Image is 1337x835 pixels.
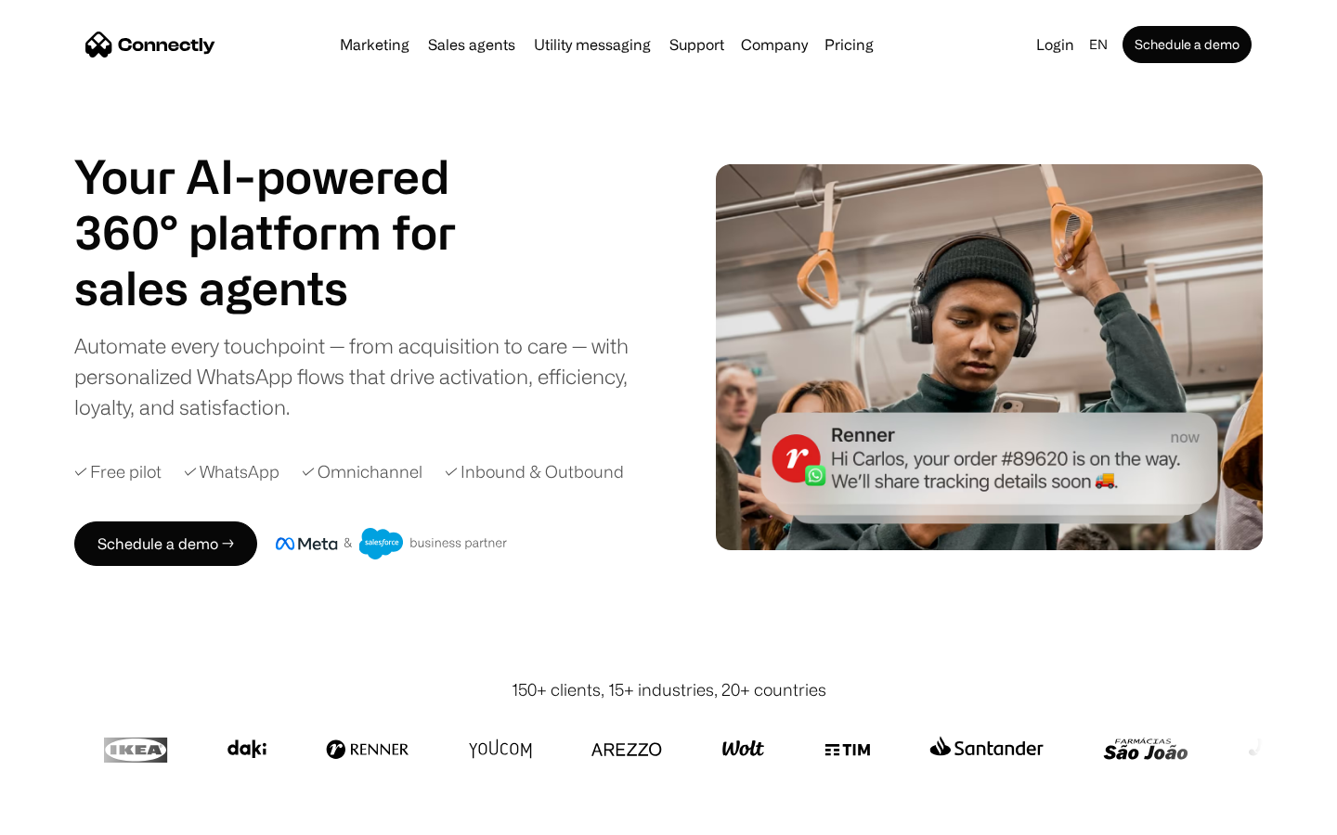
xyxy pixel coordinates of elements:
[74,521,257,566] a: Schedule a demo →
[662,37,732,52] a: Support
[276,528,508,559] img: Meta and Salesforce business partner badge.
[74,148,501,260] h1: Your AI-powered 360° platform for
[421,37,523,52] a: Sales agents
[74,459,162,484] div: ✓ Free pilot
[184,459,279,484] div: ✓ WhatsApp
[302,459,422,484] div: ✓ Omnichannel
[817,37,881,52] a: Pricing
[37,803,111,829] ul: Language list
[1123,26,1252,63] a: Schedule a demo
[74,330,659,422] div: Automate every touchpoint — from acquisition to care — with personalized WhatsApp flows that driv...
[1029,32,1082,58] a: Login
[741,32,808,58] div: Company
[526,37,658,52] a: Utility messaging
[19,801,111,829] aside: Language selected: English
[1089,32,1108,58] div: en
[512,677,826,702] div: 150+ clients, 15+ industries, 20+ countries
[445,459,624,484] div: ✓ Inbound & Outbound
[332,37,417,52] a: Marketing
[74,260,501,315] h1: sales agents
